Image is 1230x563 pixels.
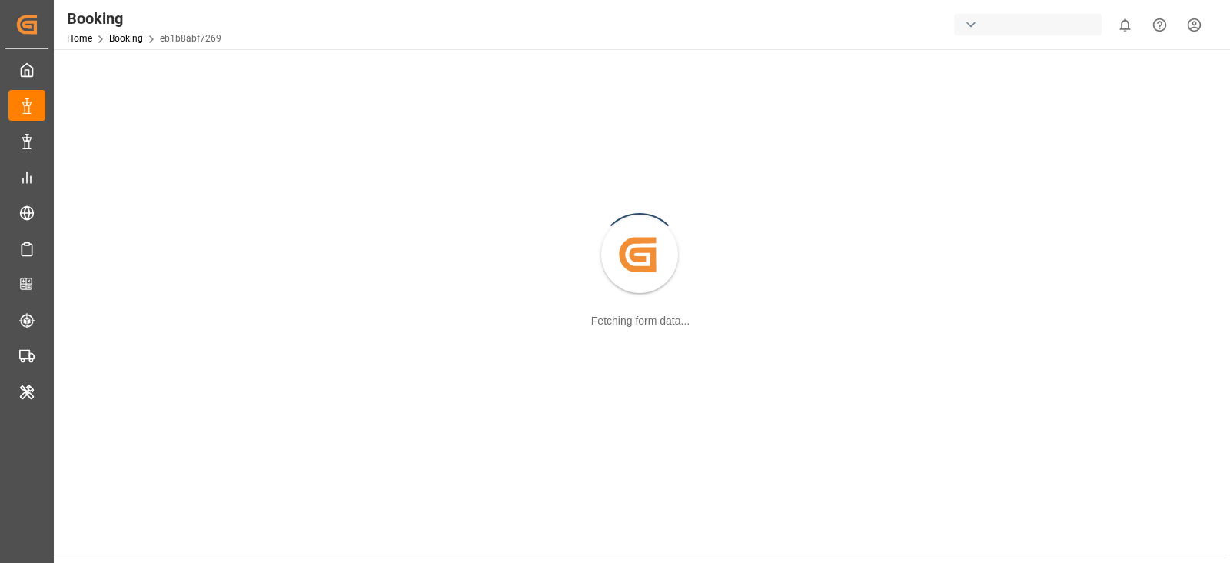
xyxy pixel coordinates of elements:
button: show 0 new notifications [1108,8,1142,42]
div: Fetching form data... [591,313,690,329]
a: Booking [109,33,143,44]
button: Help Center [1142,8,1177,42]
a: Home [67,33,92,44]
div: Booking [67,7,221,30]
